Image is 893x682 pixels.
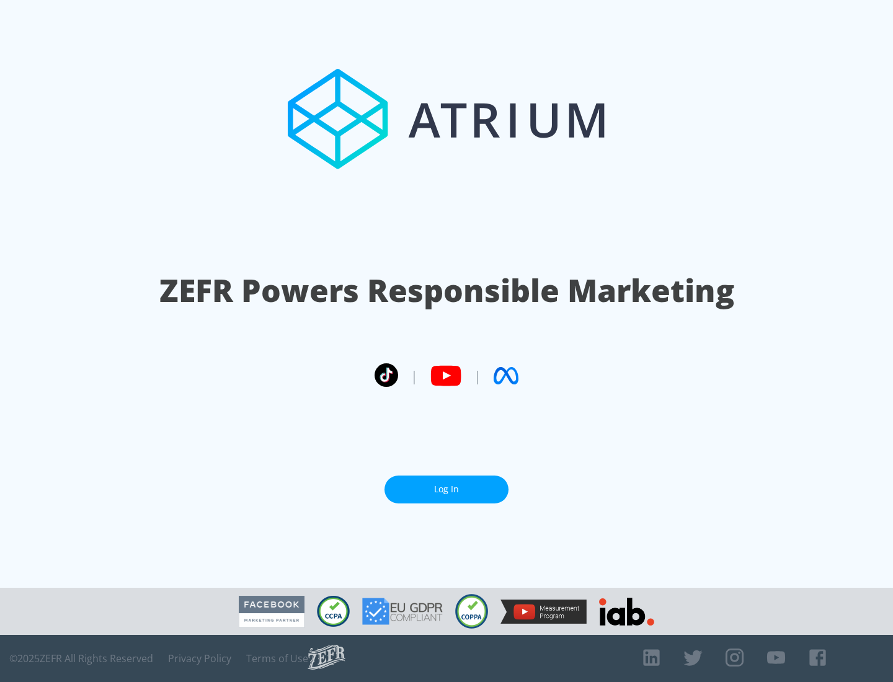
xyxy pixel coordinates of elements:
img: CCPA Compliant [317,596,350,627]
img: COPPA Compliant [455,594,488,629]
img: IAB [599,598,654,626]
h1: ZEFR Powers Responsible Marketing [159,269,734,312]
a: Privacy Policy [168,652,231,665]
span: | [474,366,481,385]
a: Log In [384,476,509,503]
img: Facebook Marketing Partner [239,596,304,627]
img: GDPR Compliant [362,598,443,625]
a: Terms of Use [246,652,308,665]
span: | [411,366,418,385]
span: © 2025 ZEFR All Rights Reserved [9,652,153,665]
img: YouTube Measurement Program [500,600,587,624]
